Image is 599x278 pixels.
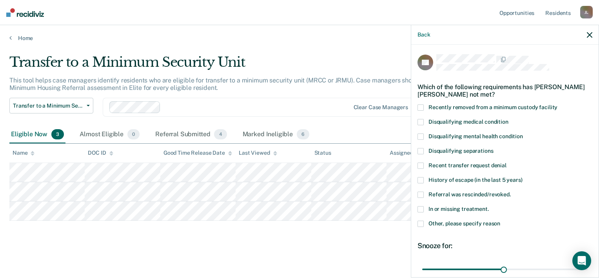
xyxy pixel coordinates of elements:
[6,8,44,17] img: Recidiviz
[127,129,140,139] span: 0
[13,150,34,156] div: Name
[428,148,494,154] span: Disqualifying separations
[580,6,593,18] div: J L
[428,104,557,110] span: Recently removed from a minimum custody facility
[572,251,591,270] div: Open Intercom Messenger
[9,77,455,91] p: This tool helps case managers identify residents who are eligible for transfer to a minimum secur...
[428,119,508,125] span: Disqualifying medical condition
[428,220,500,227] span: Other, please specify reason
[154,126,228,143] div: Referral Submitted
[9,126,65,143] div: Eligible Now
[428,191,511,198] span: Referral was rescinded/revoked.
[78,126,141,143] div: Almost Eligible
[88,150,113,156] div: DOC ID
[428,177,523,183] span: History of escape (in the last 5 years)
[214,129,227,139] span: 4
[239,150,277,156] div: Last Viewed
[9,54,459,77] div: Transfer to a Minimum Security Unit
[163,150,232,156] div: Good Time Release Date
[417,31,430,38] button: Back
[9,35,590,42] a: Home
[51,129,64,139] span: 3
[390,150,427,156] div: Assigned to
[354,104,408,111] div: Clear case managers
[428,162,506,168] span: Recent transfer request denial
[428,133,523,139] span: Disqualifying mental health condition
[314,150,331,156] div: Status
[297,129,309,139] span: 6
[417,77,592,104] div: Which of the following requirements has [PERSON_NAME] [PERSON_NAME] not met?
[417,241,592,250] div: Snooze for:
[241,126,311,143] div: Marked Ineligible
[428,206,489,212] span: In or missing treatment.
[13,102,83,109] span: Transfer to a Minimum Security Unit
